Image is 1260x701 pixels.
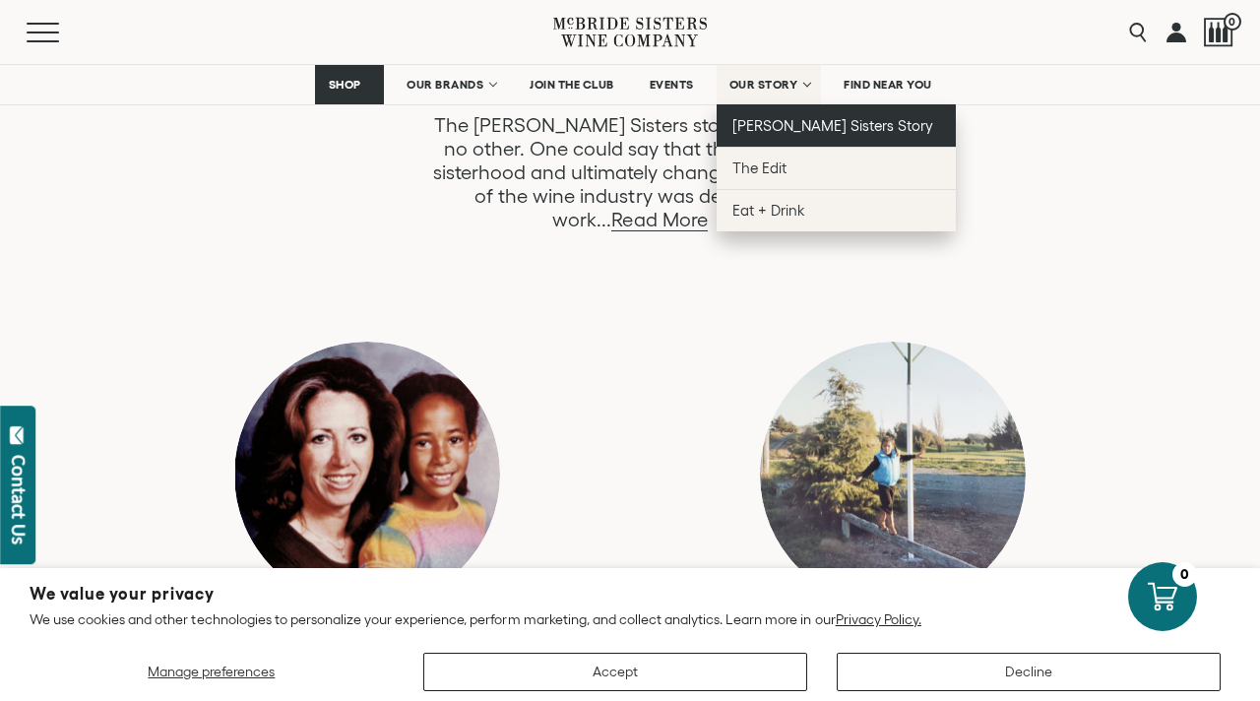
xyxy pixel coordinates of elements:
[27,23,97,42] button: Mobile Menu Trigger
[423,653,807,691] button: Accept
[1224,13,1241,31] span: 0
[836,611,921,627] a: Privacy Policy.
[30,610,1230,628] p: We use cookies and other technologies to personalize your experience, perform marketing, and coll...
[717,104,956,147] a: [PERSON_NAME] Sisters Story
[315,65,384,104] a: SHOP
[732,159,787,176] span: The Edit
[425,113,835,231] p: The [PERSON_NAME] Sisters story is one like no other. One could say that their path to sisterhood...
[650,78,694,92] span: EVENTS
[717,189,956,231] a: Eat + Drink
[407,78,483,92] span: OUR BRANDS
[328,78,361,92] span: SHOP
[30,653,394,691] button: Manage preferences
[394,65,507,104] a: OUR BRANDS
[530,78,614,92] span: JOIN THE CLUB
[611,209,707,231] a: Read More
[831,65,945,104] a: FIND NEAR YOU
[717,65,822,104] a: OUR STORY
[9,455,29,544] div: Contact Us
[844,78,932,92] span: FIND NEAR YOU
[637,65,707,104] a: EVENTS
[30,586,1230,603] h2: We value your privacy
[837,653,1221,691] button: Decline
[729,78,798,92] span: OUR STORY
[148,664,275,679] span: Manage preferences
[732,117,934,134] span: [PERSON_NAME] Sisters Story
[1172,562,1197,587] div: 0
[717,147,956,189] a: The Edit
[517,65,627,104] a: JOIN THE CLUB
[732,202,805,219] span: Eat + Drink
